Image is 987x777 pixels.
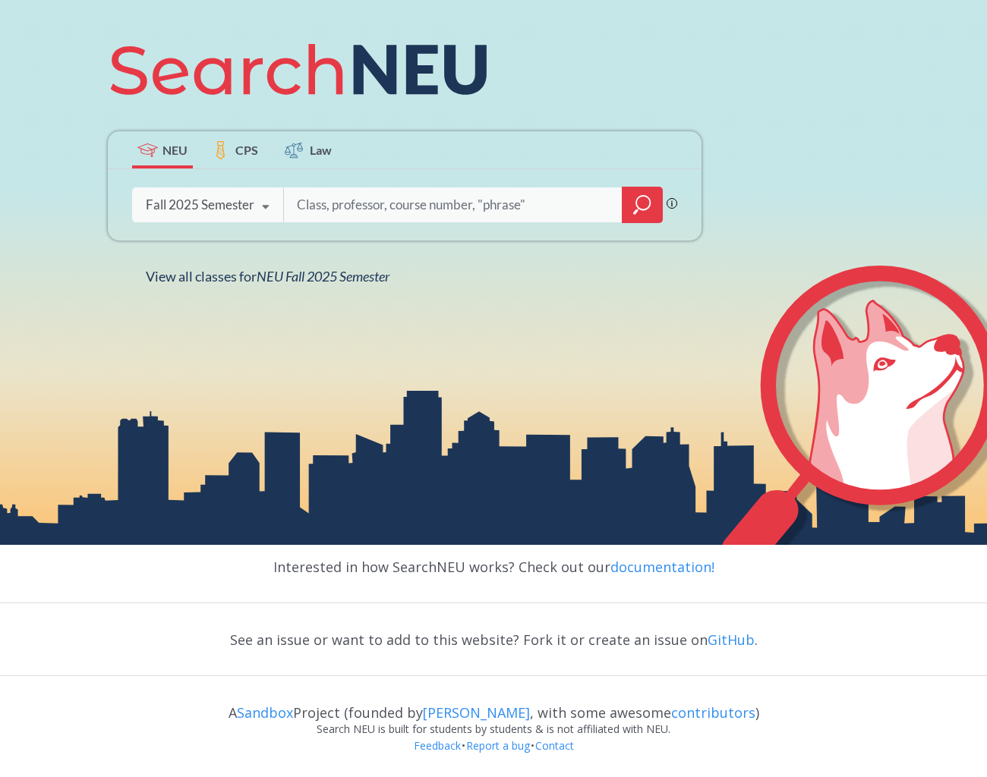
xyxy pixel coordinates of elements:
span: CPS [235,141,258,159]
a: contributors [671,703,755,722]
a: documentation! [610,558,714,576]
a: [PERSON_NAME] [423,703,530,722]
a: Sandbox [237,703,293,722]
span: NEU [162,141,188,159]
span: Law [310,141,332,159]
input: Class, professor, course number, "phrase" [295,189,611,221]
span: NEU Fall 2025 Semester [257,268,389,285]
a: Report a bug [465,738,531,753]
span: View all classes for [146,268,389,285]
div: Fall 2025 Semester [146,197,254,213]
a: Feedback [413,738,462,753]
a: GitHub [708,631,755,649]
div: magnifying glass [622,187,663,223]
a: Contact [534,738,575,753]
svg: magnifying glass [633,194,651,215]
